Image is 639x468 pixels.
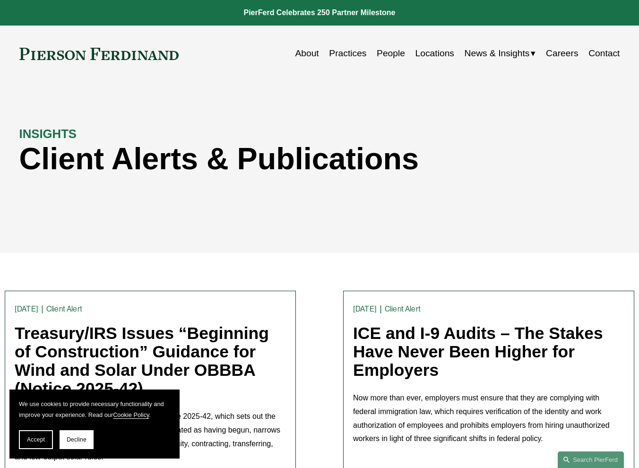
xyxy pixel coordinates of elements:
a: Practices [329,44,366,62]
span: News & Insights [465,45,530,62]
time: [DATE] [353,305,377,313]
a: Contact [588,44,620,62]
a: People [377,44,405,62]
h1: Client Alerts & Publications [19,141,470,176]
button: Decline [60,430,94,449]
a: Search this site [558,451,624,468]
a: folder dropdown [465,44,536,62]
p: We use cookies to provide necessary functionality and improve your experience. Read our . [19,399,170,421]
strong: INSIGHTS [19,127,77,140]
a: About [295,44,319,62]
button: Accept [19,430,53,449]
a: Client Alert [385,304,421,313]
a: Client Alert [46,304,82,313]
a: Cookie Policy [113,411,149,418]
a: ICE and I-9 Audits – The Stakes Have Never Been Higher for Employers [353,324,603,380]
a: Treasury/IRS Issues “Beginning of Construction” Guidance for Wind and Solar Under OBBBA (Notice 2... [15,324,269,398]
section: Cookie banner [9,390,180,459]
p: Now more than ever, employers must ensure that they are complying with federal immigration law, w... [353,391,624,446]
time: [DATE] [15,305,38,313]
a: Careers [546,44,578,62]
span: Accept [27,436,45,443]
a: Locations [415,44,454,62]
span: Decline [67,436,86,443]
